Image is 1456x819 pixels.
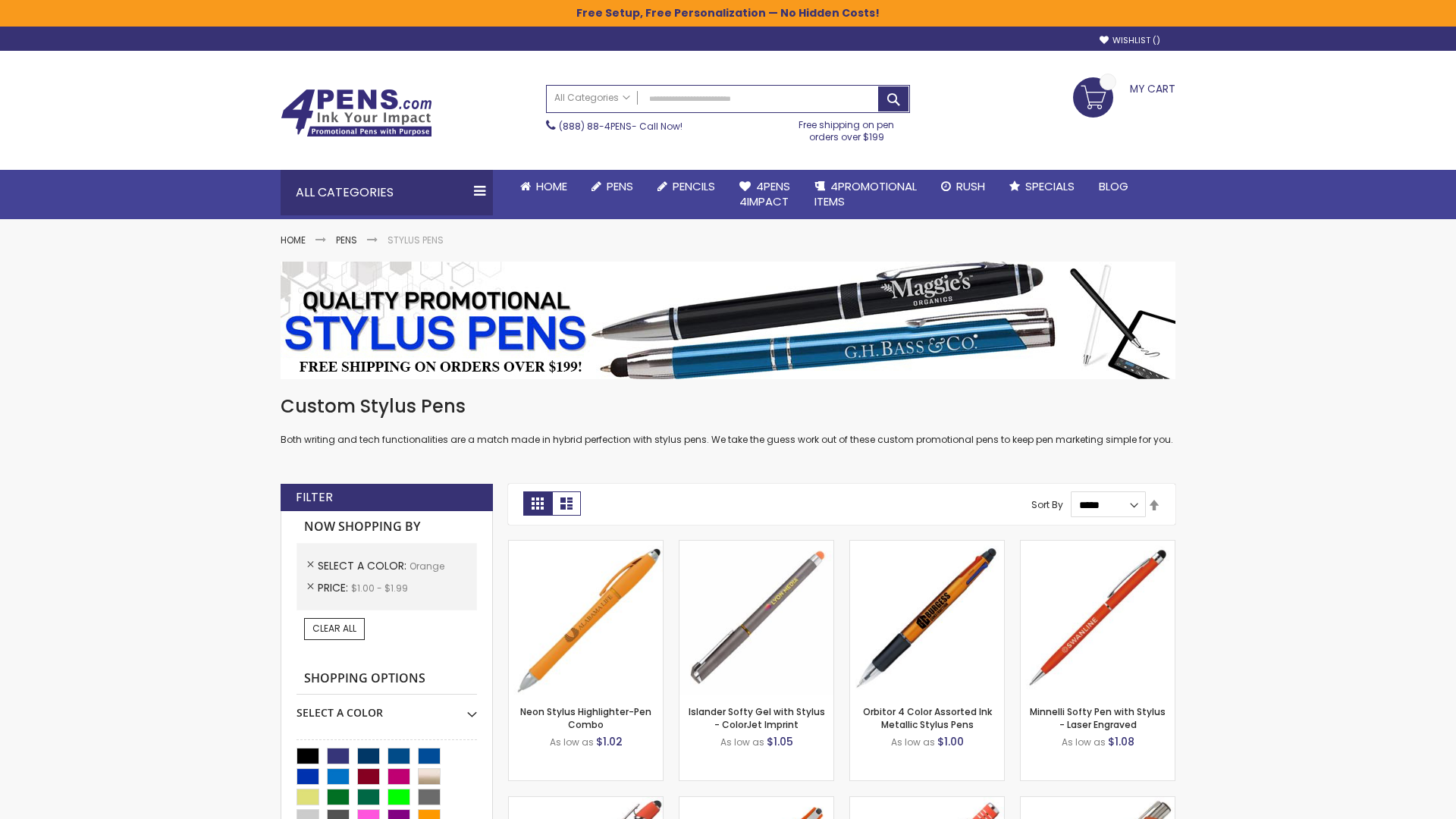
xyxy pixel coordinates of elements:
[550,736,594,748] span: As low as
[296,489,333,506] strong: Filter
[297,695,477,720] div: Select A Color
[596,734,623,749] span: $1.02
[1021,796,1175,809] a: Tres-Chic Softy Brights with Stylus Pen - Laser-Orange
[509,796,663,809] a: 4P-MS8B-Orange
[1108,734,1134,749] span: $1.08
[559,120,632,133] a: (888) 88-4PENS
[929,170,997,203] a: Rush
[679,541,833,695] img: Islander Softy Gel with Stylus - ColorJet Imprint-Orange
[409,560,444,573] span: Orange
[937,734,964,749] span: $1.00
[673,178,715,194] span: Pencils
[727,170,802,219] a: 4Pens4impact
[802,170,929,219] a: 4PROMOTIONALITEMS
[814,178,917,209] span: 4PROMOTIONAL ITEMS
[739,178,790,209] span: 4Pens 4impact
[997,170,1087,203] a: Specials
[956,178,985,194] span: Rush
[318,580,351,595] span: Price
[689,705,825,730] a: Islander Softy Gel with Stylus - ColorJet Imprint
[336,234,357,246] a: Pens
[508,170,579,203] a: Home
[1031,498,1063,511] label: Sort By
[547,86,638,111] a: All Categories
[1087,170,1141,203] a: Blog
[281,394,1175,419] h1: Custom Stylus Pens
[1021,540,1175,553] a: Minnelli Softy Pen with Stylus - Laser Engraved-Orange
[297,511,477,543] strong: Now Shopping by
[783,113,911,143] div: Free shipping on pen orders over $199
[1030,705,1166,730] a: Minnelli Softy Pen with Stylus - Laser Engraved
[509,540,663,553] a: Neon Stylus Highlighter-Pen Combo-Orange
[607,178,633,194] span: Pens
[523,491,552,516] strong: Grid
[559,120,682,133] span: - Call Now!
[850,541,1004,695] img: Orbitor 4 Color Assorted Ink Metallic Stylus Pens-Orange
[850,540,1004,553] a: Orbitor 4 Color Assorted Ink Metallic Stylus Pens-Orange
[388,234,444,246] strong: Stylus Pens
[863,705,992,730] a: Orbitor 4 Color Assorted Ink Metallic Stylus Pens
[351,582,408,595] span: $1.00 - $1.99
[281,394,1175,447] div: Both writing and tech functionalities are a match made in hybrid perfection with stylus pens. We ...
[281,234,306,246] a: Home
[679,540,833,553] a: Islander Softy Gel with Stylus - ColorJet Imprint-Orange
[312,622,356,635] span: Clear All
[520,705,651,730] a: Neon Stylus Highlighter-Pen Combo
[679,796,833,809] a: Avendale Velvet Touch Stylus Gel Pen-Orange
[1099,178,1128,194] span: Blog
[850,796,1004,809] a: Marin Softy Pen with Stylus - Laser Engraved-Orange
[767,734,793,749] span: $1.05
[579,170,645,203] a: Pens
[1062,736,1106,748] span: As low as
[554,92,630,104] span: All Categories
[645,170,727,203] a: Pencils
[1100,35,1160,46] a: Wishlist
[720,736,764,748] span: As low as
[1021,541,1175,695] img: Minnelli Softy Pen with Stylus - Laser Engraved-Orange
[297,663,477,695] strong: Shopping Options
[281,170,493,215] div: All Categories
[318,558,409,573] span: Select A Color
[304,618,365,639] a: Clear All
[509,541,663,695] img: Neon Stylus Highlighter-Pen Combo-Orange
[281,262,1175,379] img: Stylus Pens
[281,89,432,137] img: 4Pens Custom Pens and Promotional Products
[891,736,935,748] span: As low as
[536,178,567,194] span: Home
[1025,178,1075,194] span: Specials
